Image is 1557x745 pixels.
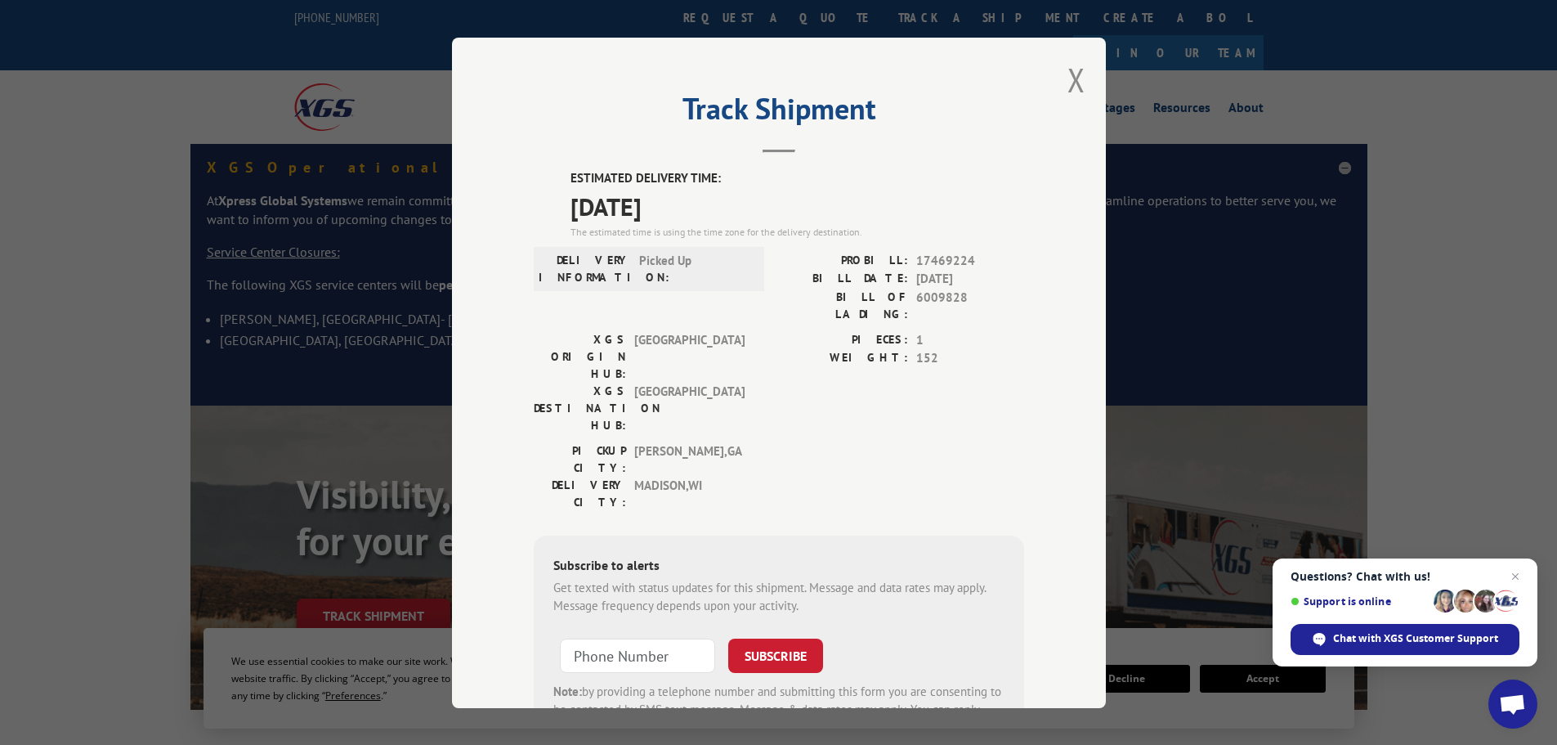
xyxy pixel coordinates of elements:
[779,251,908,270] label: PROBILL:
[1291,624,1519,655] span: Chat with XGS Customer Support
[634,442,745,476] span: [PERSON_NAME] , GA
[916,349,1024,368] span: 152
[1488,680,1537,729] a: Open chat
[553,683,582,698] strong: Note:
[1291,595,1428,608] span: Support is online
[570,224,1024,239] div: The estimated time is using the time zone for the delivery destination.
[639,251,749,285] span: Picked Up
[553,554,1004,578] div: Subscribe to alerts
[560,638,715,672] input: Phone Number
[570,187,1024,224] span: [DATE]
[570,169,1024,188] label: ESTIMATED DELIVERY TIME:
[534,442,626,476] label: PICKUP CITY:
[916,330,1024,349] span: 1
[916,270,1024,289] span: [DATE]
[779,349,908,368] label: WEIGHT:
[539,251,631,285] label: DELIVERY INFORMATION:
[728,638,823,672] button: SUBSCRIBE
[779,270,908,289] label: BILL DATE:
[1067,58,1085,101] button: Close modal
[534,382,626,433] label: XGS DESTINATION HUB:
[553,578,1004,615] div: Get texted with status updates for this shipment. Message and data rates may apply. Message frequ...
[634,476,745,510] span: MADISON , WI
[916,251,1024,270] span: 17469224
[779,330,908,349] label: PIECES:
[634,330,745,382] span: [GEOGRAPHIC_DATA]
[534,330,626,382] label: XGS ORIGIN HUB:
[534,476,626,510] label: DELIVERY CITY:
[553,682,1004,738] div: by providing a telephone number and submitting this form you are consenting to be contacted by SM...
[634,382,745,433] span: [GEOGRAPHIC_DATA]
[779,288,908,322] label: BILL OF LADING:
[916,288,1024,322] span: 6009828
[1333,631,1498,646] span: Chat with XGS Customer Support
[1291,570,1519,583] span: Questions? Chat with us!
[534,97,1024,128] h2: Track Shipment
